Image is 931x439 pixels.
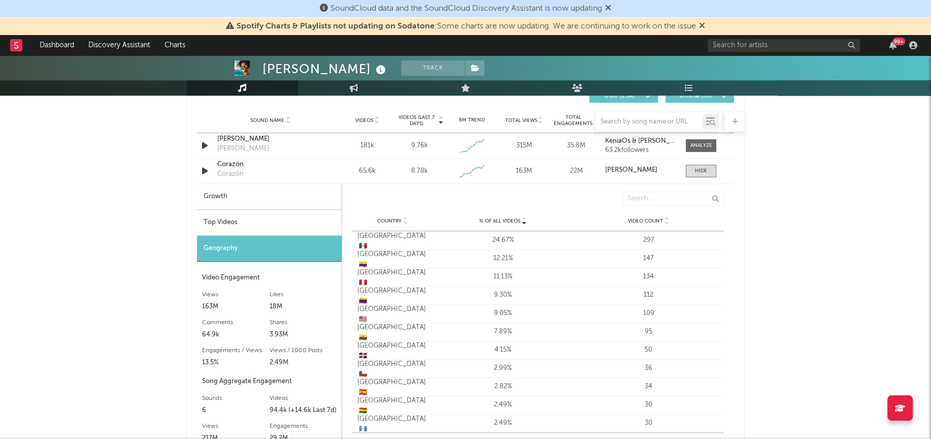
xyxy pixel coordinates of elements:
div: 134 [578,272,719,282]
div: Geography [197,236,342,262]
div: 3.93M [270,329,337,341]
input: Search... [622,192,724,206]
div: Views [202,420,270,432]
div: 6 [202,404,270,417]
div: Comments [202,317,270,329]
div: 181k [344,141,391,151]
div: 30 [578,418,719,428]
span: Video Count [628,218,663,224]
div: [GEOGRAPHIC_DATA] [357,268,427,288]
div: [GEOGRAPHIC_DATA] [357,249,427,269]
span: Official ( 33 ) [672,93,719,99]
span: UGC ( 1.5k ) [596,93,643,99]
div: 2.82% [433,382,573,392]
input: Search for artists [708,39,860,52]
div: 9.76k [411,141,428,151]
div: 163M [202,301,270,313]
div: 11.13% [433,272,573,282]
div: [GEOGRAPHIC_DATA] [357,286,427,306]
div: 4.15% [433,345,573,355]
div: 2.49% [433,400,573,410]
div: 36 [578,363,719,373]
div: Growth [197,184,342,210]
a: Discovery Assistant [81,35,157,55]
div: 9.05% [433,308,573,319]
div: 8.78k [411,166,428,176]
div: 112 [578,290,719,300]
div: Engagements [270,420,337,432]
div: 2.49M [270,357,337,369]
div: 24.67% [433,235,573,245]
a: [PERSON_NAME] [605,167,676,174]
span: 🇲🇽 [359,243,367,249]
span: Dismiss [699,22,705,30]
span: 🇺🇸 [359,316,367,323]
div: Video Engagement [202,272,337,284]
div: Top Videos [197,210,342,236]
div: 22M [553,166,600,176]
div: 2.99% [433,363,573,373]
div: 147 [578,254,719,264]
div: 99 + [892,38,905,45]
span: 🇨🇱 [359,371,367,378]
span: 🇵🇪 [359,279,367,286]
div: [GEOGRAPHIC_DATA] [357,378,427,397]
strong: KeniaOs & [PERSON_NAME] [605,138,690,144]
div: [GEOGRAPHIC_DATA] [357,414,427,434]
div: 34 [578,382,719,392]
div: [GEOGRAPHIC_DATA] [357,359,427,379]
div: Views / 1000 Posts [270,344,337,357]
div: Likes [270,289,337,301]
div: Shares [270,317,337,329]
div: Engagements / Views [202,344,270,357]
div: 297 [578,235,719,245]
div: [PERSON_NAME] [262,60,388,77]
div: 13.5% [202,357,270,369]
div: 18M [270,301,337,313]
button: UGC(1.5k) [589,89,658,103]
span: : Some charts are now updating. We are continuing to work on the issue [237,22,696,30]
div: 109 [578,308,719,319]
a: Charts [157,35,192,55]
span: 🇨🇴 [359,261,367,268]
a: [PERSON_NAME] [217,134,323,144]
button: Official(33) [666,89,734,103]
div: Song Aggregate Engagement [202,375,337,388]
span: SoundCloud data and the SoundCloud Discovery Assistant is now updating [330,5,602,13]
div: 163M [501,166,548,176]
div: 35.8M [553,141,600,151]
div: 30 [578,400,719,410]
div: 65.6k [344,166,391,176]
span: Spotify Charts & Playlists not updating on Sodatone [237,22,435,30]
div: [PERSON_NAME] [217,144,270,154]
span: 🇧🇴 [359,407,367,414]
div: 7.89% [433,327,573,337]
div: 12.21% [433,254,573,264]
span: % of all Videos [479,218,520,224]
div: 9.30% [433,290,573,300]
a: Dashboard [32,35,81,55]
div: Videos [270,392,337,404]
div: [GEOGRAPHIC_DATA] [357,323,427,342]
button: 99+ [889,41,896,49]
span: Country [377,218,402,224]
div: 63.2k followers [605,147,676,154]
button: Track [401,60,464,76]
span: 🇪🇸 [359,389,367,396]
div: 94.4k (+14.6k Last 7d) [270,404,337,417]
span: 🇬🇹 [359,426,367,432]
div: 95 [578,327,719,337]
div: [GEOGRAPHIC_DATA] [357,396,427,416]
div: Corazón [217,169,244,179]
a: Corazón [217,160,323,170]
div: Views [202,289,270,301]
input: Search by song name or URL [595,118,703,126]
div: [GEOGRAPHIC_DATA] [357,304,427,324]
span: 🇻🇪 [359,298,367,304]
strong: [PERSON_NAME] [605,167,657,173]
div: [GEOGRAPHIC_DATA] [357,341,427,361]
div: Sounds [202,392,270,404]
a: KeniaOs & [PERSON_NAME] [605,138,676,145]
